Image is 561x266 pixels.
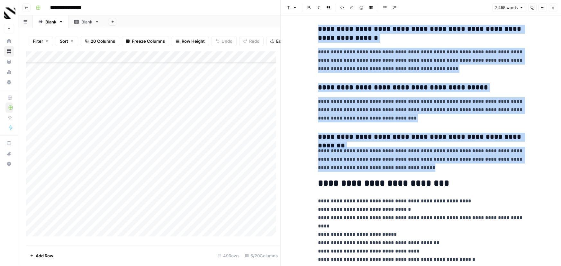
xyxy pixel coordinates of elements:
[266,36,303,46] button: Export CSV
[4,67,14,77] a: Usage
[36,253,53,259] span: Add Row
[4,159,14,169] button: Help + Support
[215,251,242,261] div: 49 Rows
[56,36,78,46] button: Sort
[81,36,119,46] button: 20 Columns
[242,251,281,261] div: 6/20 Columns
[4,46,14,57] a: Browse
[4,148,14,159] button: What's new?
[276,38,299,44] span: Export CSV
[91,38,115,44] span: 20 Columns
[4,138,14,148] a: AirOps Academy
[4,5,14,21] button: Workspace: Canyon
[212,36,237,46] button: Undo
[122,36,169,46] button: Freeze Columns
[26,251,57,261] button: Add Row
[4,149,14,158] div: What's new?
[69,15,105,28] a: Blank
[492,4,526,12] button: 2,455 words
[33,15,69,28] a: Blank
[182,38,205,44] span: Row Height
[132,38,165,44] span: Freeze Columns
[33,38,43,44] span: Filter
[239,36,264,46] button: Redo
[4,57,14,67] a: Your Data
[81,19,92,25] div: Blank
[29,36,53,46] button: Filter
[4,77,14,87] a: Settings
[172,36,209,46] button: Row Height
[45,19,56,25] div: Blank
[60,38,68,44] span: Sort
[4,7,15,19] img: Canyon Logo
[495,5,518,11] span: 2,455 words
[222,38,232,44] span: Undo
[249,38,259,44] span: Redo
[4,36,14,46] a: Home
